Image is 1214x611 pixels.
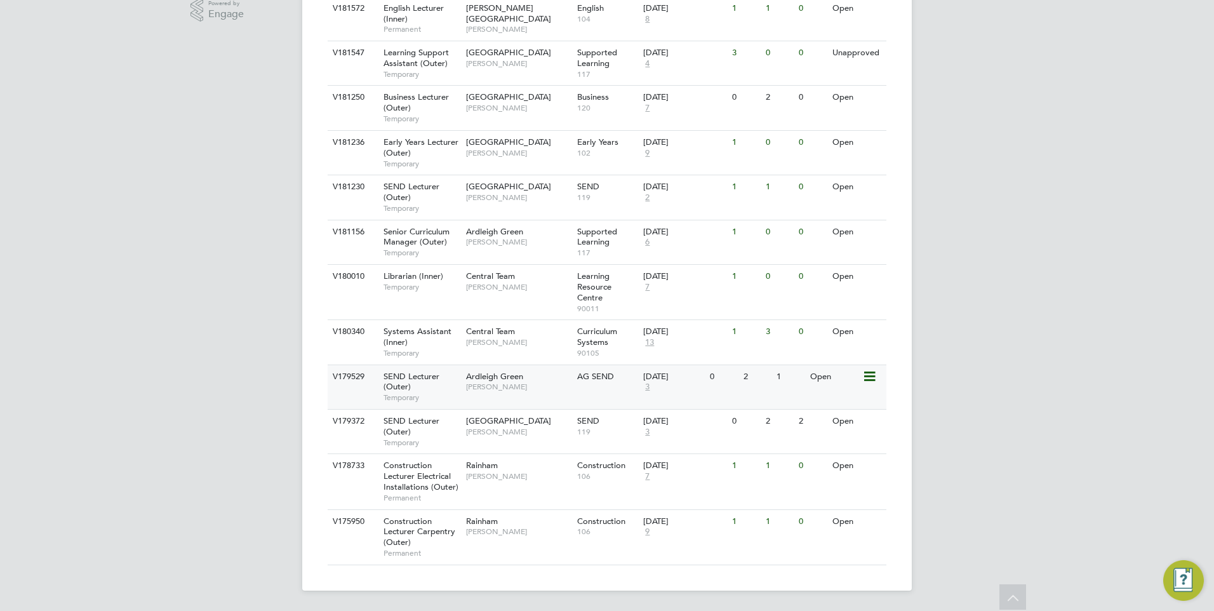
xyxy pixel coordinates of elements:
span: [PERSON_NAME] [466,148,571,158]
div: 0 [763,131,796,154]
div: 1 [763,454,796,478]
div: V181547 [330,41,374,65]
div: [DATE] [643,460,726,471]
span: Temporary [384,114,460,124]
span: SEND Lecturer (Outer) [384,415,439,437]
span: Temporary [384,438,460,448]
div: [DATE] [643,227,726,238]
span: [GEOGRAPHIC_DATA] [466,47,551,58]
div: [DATE] [643,182,726,192]
span: 106 [577,527,637,537]
span: [GEOGRAPHIC_DATA] [466,137,551,147]
span: Temporary [384,248,460,258]
span: 120 [577,103,637,113]
span: 117 [577,69,637,79]
div: V181236 [330,131,374,154]
div: Open [829,265,884,288]
span: Temporary [384,69,460,79]
span: SEND [577,181,599,192]
div: 2 [740,365,773,389]
div: 3 [729,41,762,65]
span: 3 [643,427,651,438]
div: 0 [763,41,796,65]
span: Early Years Lecturer (Outer) [384,137,458,158]
span: Temporary [384,348,460,358]
span: [GEOGRAPHIC_DATA] [466,181,551,192]
span: SEND Lecturer (Outer) [384,371,439,393]
button: Engage Resource Center [1163,560,1204,601]
span: Central Team [466,326,515,337]
span: English Lecturer (Inner) [384,3,444,24]
span: 119 [577,192,637,203]
div: [DATE] [643,92,726,103]
span: 8 [643,14,651,25]
span: [GEOGRAPHIC_DATA] [466,91,551,102]
span: Construction Lecturer Carpentry (Outer) [384,516,455,548]
div: 1 [729,454,762,478]
div: V179529 [330,365,374,389]
div: 1 [729,175,762,199]
span: [PERSON_NAME] [466,237,571,247]
div: Open [807,365,862,389]
div: Open [829,510,884,534]
span: Learning Support Assistant (Outer) [384,47,449,69]
span: 2 [643,192,651,203]
span: 90105 [577,348,637,358]
span: Permanent [384,24,460,34]
div: [DATE] [643,271,726,282]
span: Construction Lecturer Electrical Installations (Outer) [384,460,458,492]
span: Construction [577,516,625,527]
span: Rainham [466,460,498,471]
div: 0 [763,265,796,288]
div: V181156 [330,220,374,244]
div: V180340 [330,320,374,344]
span: Ardleigh Green [466,371,523,382]
div: 0 [796,510,829,534]
div: 0 [729,410,762,433]
span: Business Lecturer (Outer) [384,91,449,113]
span: [PERSON_NAME] [466,58,571,69]
span: 119 [577,427,637,437]
div: [DATE] [643,326,726,337]
span: Supported Learning [577,226,617,248]
span: Temporary [384,393,460,403]
div: V175950 [330,510,374,534]
div: Open [829,175,884,199]
span: 106 [577,471,637,481]
span: SEND Lecturer (Outer) [384,181,439,203]
span: [PERSON_NAME] [466,103,571,113]
span: [PERSON_NAME] [466,427,571,437]
div: 0 [796,265,829,288]
span: 102 [577,148,637,158]
span: 117 [577,248,637,258]
div: V178733 [330,454,374,478]
span: 7 [643,282,651,293]
div: 1 [729,131,762,154]
div: 0 [707,365,740,389]
div: Open [829,454,884,478]
span: Librarian (Inner) [384,271,443,281]
span: Engage [208,9,244,20]
span: Curriculum Systems [577,326,617,347]
span: Business [577,91,609,102]
div: 2 [796,410,829,433]
div: 1 [729,320,762,344]
div: Open [829,86,884,109]
div: Open [829,220,884,244]
span: 13 [643,337,656,348]
div: 1 [729,510,762,534]
div: [DATE] [643,516,726,527]
div: Open [829,410,884,433]
span: Central Team [466,271,515,281]
span: Senior Curriculum Manager (Outer) [384,226,450,248]
span: Ardleigh Green [466,226,523,237]
span: 9 [643,527,651,537]
div: 0 [796,41,829,65]
div: [DATE] [643,372,704,382]
div: 1 [763,510,796,534]
span: [PERSON_NAME] [466,282,571,292]
span: Early Years [577,137,618,147]
div: 0 [796,320,829,344]
span: English [577,3,604,13]
span: [PERSON_NAME] [466,192,571,203]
